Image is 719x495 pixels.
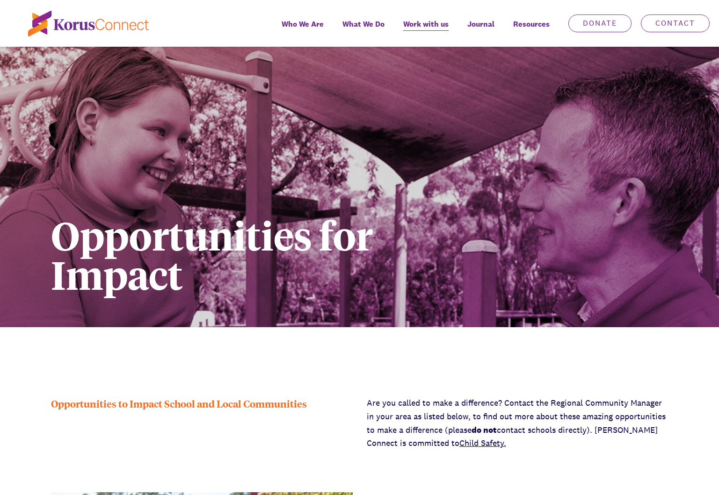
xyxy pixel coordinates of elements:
div: Resources [504,13,559,47]
a: Child Safety. [459,438,506,448]
span: Work with us [403,17,449,31]
span: Journal [467,17,494,31]
a: What We Do [333,13,394,47]
strong: do not [472,424,497,435]
a: Contact [641,14,710,32]
div: Opportunities to Impact School and Local Communities [51,396,353,450]
a: Work with us [394,13,458,47]
h1: Opportunities for Impact [51,215,511,294]
a: Who We Are [272,13,333,47]
p: Are you called to make a difference? Contact the Regional Community Manager in your area as liste... [367,396,668,450]
img: korus-connect%2Fc5177985-88d5-491d-9cd7-4a1febad1357_logo.svg [28,11,149,36]
span: Who We Are [282,17,324,31]
span: What We Do [342,17,385,31]
a: Donate [568,14,632,32]
a: Journal [458,13,504,47]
